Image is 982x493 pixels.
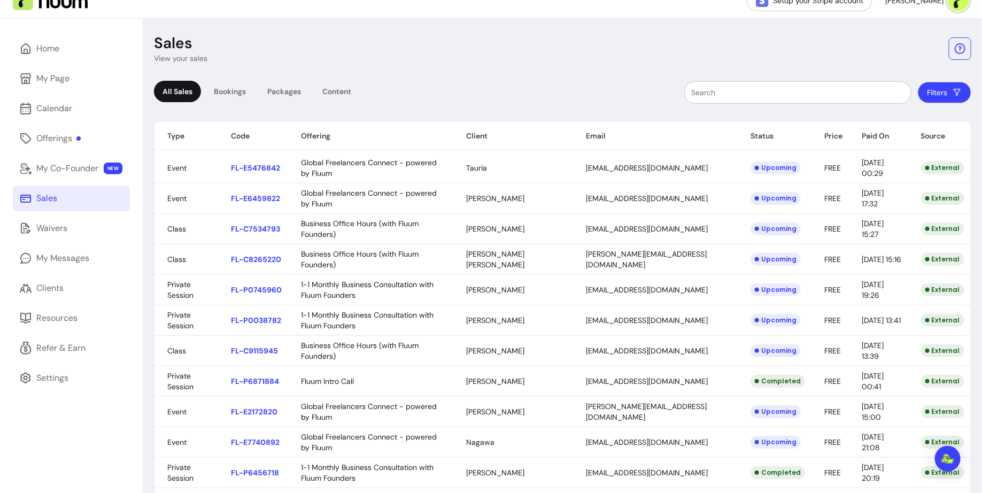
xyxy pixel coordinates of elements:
span: [PERSON_NAME] [466,468,524,477]
th: Paid On [849,122,908,150]
div: Completed [751,375,805,388]
div: Refer & Earn [36,342,86,355]
span: [PERSON_NAME] [466,194,524,203]
span: [PERSON_NAME] [466,376,524,386]
div: Upcoming [751,161,801,174]
span: FREE [824,468,841,477]
div: Upcoming [751,405,801,418]
span: [PERSON_NAME] [466,285,524,295]
div: Upcoming [751,344,801,357]
span: Event [167,163,187,173]
div: Resources [36,312,78,325]
a: Clients [13,275,130,301]
span: Global Freelancers Connect - powered by Fluum [301,432,437,452]
p: FL-P0038782 [231,315,282,326]
div: Content [314,81,360,102]
div: Home [36,42,59,55]
div: My Messages [36,252,89,265]
p: FL-P0745960 [231,284,282,295]
p: FL-C9115945 [231,345,282,356]
span: FREE [824,346,841,356]
span: [EMAIL_ADDRESS][DOMAIN_NAME] [586,468,708,477]
span: Private Session [167,310,194,330]
span: [PERSON_NAME][EMAIL_ADDRESS][DOMAIN_NAME] [586,249,707,269]
div: Open Intercom Messenger [935,446,961,472]
span: Global Freelancers Connect - powered by Fluum [301,402,437,422]
a: Resources [13,305,130,331]
span: Tauria [466,163,487,173]
a: My Page [13,66,130,91]
div: Calendar [36,102,72,115]
a: Waivers [13,215,130,241]
th: Source [908,122,971,150]
span: Class [167,346,186,356]
span: [EMAIL_ADDRESS][DOMAIN_NAME] [586,437,708,447]
span: [EMAIL_ADDRESS][DOMAIN_NAME] [586,224,708,234]
th: Email [573,122,738,150]
span: [EMAIL_ADDRESS][DOMAIN_NAME] [586,376,708,386]
span: [PERSON_NAME] [PERSON_NAME] [466,249,524,269]
span: Business Office Hours (with Fluum Founders) [301,219,419,239]
th: Code [218,122,288,150]
span: 1-1 Monthly Business Consultation with Fluum Founders [301,310,434,330]
div: Settings [36,372,68,384]
p: FL-P6871884 [231,376,282,387]
div: External [921,405,964,418]
button: Filters [918,82,971,103]
div: Completed [751,466,805,479]
span: Private Session [167,371,194,391]
span: Fluum Intro Call [301,376,354,386]
span: Private Session [167,463,194,483]
div: Clients [36,282,64,295]
th: Type [154,122,218,150]
span: FREE [824,163,841,173]
span: FREE [824,255,841,264]
span: Nagawa [466,437,494,447]
div: External [921,436,964,449]
span: [DATE] 20:19 [862,463,884,483]
a: Home [13,36,130,61]
span: Business Office Hours (with Fluum Founders) [301,249,419,269]
span: [EMAIL_ADDRESS][DOMAIN_NAME] [586,194,708,203]
span: FREE [824,437,841,447]
div: Bookings [205,81,254,102]
span: Event [167,194,187,203]
div: External [921,161,964,174]
span: Class [167,255,186,264]
div: External [921,466,964,479]
span: Global Freelancers Connect - powered by Fluum [301,188,437,209]
a: Calendar [13,96,130,121]
a: My Messages [13,245,130,271]
div: External [921,222,964,235]
span: 1-1 Monthly Business Consultation with Fluum Founders [301,463,434,483]
p: FL-E5476842 [231,163,282,173]
a: Offerings [13,126,130,151]
div: Upcoming [751,283,801,296]
span: [DATE] 21:08 [862,432,884,452]
div: Upcoming [751,314,801,327]
div: Upcoming [751,222,801,235]
div: External [921,283,964,296]
a: Settings [13,365,130,391]
div: My Page [36,72,69,85]
span: [EMAIL_ADDRESS][DOMAIN_NAME] [586,315,708,325]
span: FREE [824,407,841,417]
span: [DATE] 19:26 [862,280,884,300]
input: Search [691,87,904,98]
div: Upcoming [751,253,801,266]
p: View your sales [154,53,207,64]
span: FREE [824,224,841,234]
div: External [921,344,964,357]
span: [PERSON_NAME] [466,224,524,234]
div: External [921,375,964,388]
div: External [921,253,964,266]
span: [DATE] 17:32 [862,188,884,209]
p: FL-E2172820 [231,406,282,417]
p: FL-C7534793 [231,224,282,234]
span: [PERSON_NAME][EMAIL_ADDRESS][DOMAIN_NAME] [586,402,707,422]
p: FL-E7740892 [231,437,282,448]
div: Upcoming [751,436,801,449]
span: [PERSON_NAME] [466,346,524,356]
p: FL-E6459822 [231,193,282,204]
a: My Co-Founder NEW [13,156,130,181]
